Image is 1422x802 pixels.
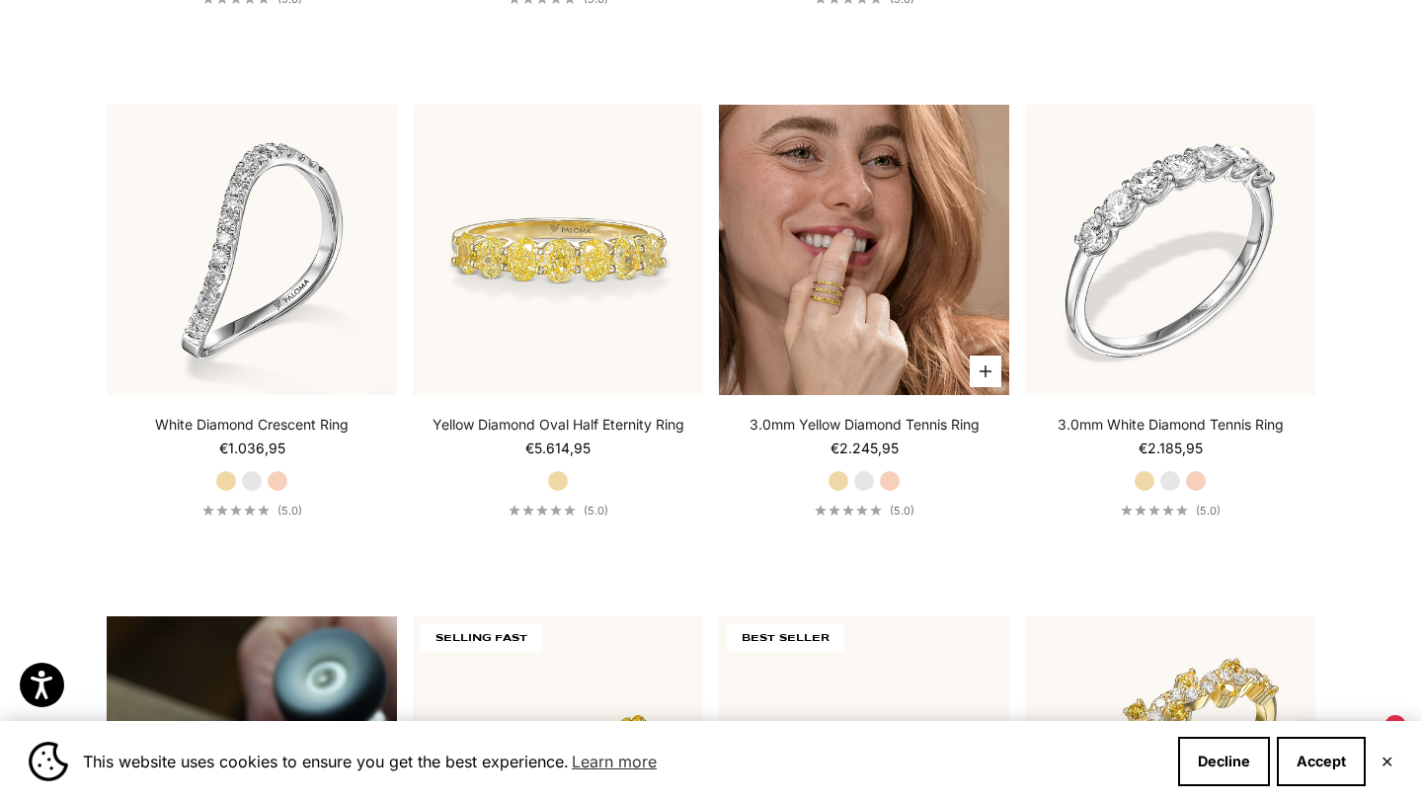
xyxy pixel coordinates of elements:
[202,504,302,518] a: 5.0 out of 5.0 stars(5.0)
[719,105,1009,395] img: #YellowGold #WhiteGold #RoseGold
[815,505,882,516] div: 5.0 out of 5.0 stars
[584,504,608,518] span: (5.0)
[1139,439,1203,458] sale-price: €2.185,95
[1277,737,1366,786] button: Accept
[202,505,270,516] div: 5.0 out of 5.0 stars
[750,415,980,435] a: 3.0mm Yellow Diamond Tennis Ring
[107,105,397,395] img: #WhiteGold
[569,747,660,776] a: Learn more
[433,415,684,435] a: Yellow Diamond Oval Half Eternity Ring
[29,742,68,781] img: Cookie banner
[1121,504,1221,518] a: 5.0 out of 5.0 stars(5.0)
[155,415,349,435] a: White Diamond Crescent Ring
[830,439,899,458] sale-price: €2.245,95
[421,624,542,652] span: SELLING FAST
[1178,737,1270,786] button: Decline
[1025,105,1315,395] a: #YellowGold #WhiteGold #RoseGold
[413,105,703,395] img: #YellowGold
[277,504,302,518] span: (5.0)
[1196,504,1221,518] span: (5.0)
[1025,105,1315,395] img: 3.0mm White Diamond Tennis Ring
[219,439,285,458] sale-price: €1.036,95
[1058,415,1284,435] a: 3.0mm White Diamond Tennis Ring
[509,504,608,518] a: 5.0 out of 5.0 stars(5.0)
[509,505,576,516] div: 5.0 out of 5.0 stars
[727,624,843,652] span: BEST SELLER
[1381,756,1393,767] button: Close
[890,504,914,518] span: (5.0)
[525,439,591,458] sale-price: €5.614,95
[83,747,1162,776] span: This website uses cookies to ensure you get the best experience.
[815,504,914,518] a: 5.0 out of 5.0 stars(5.0)
[1121,505,1188,516] div: 5.0 out of 5.0 stars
